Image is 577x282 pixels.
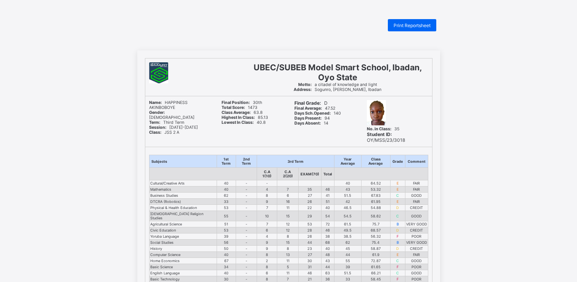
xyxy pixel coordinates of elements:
[405,180,428,186] td: FAIR
[321,270,334,276] td: 63
[277,211,299,221] td: 15
[390,240,405,246] td: B
[257,270,277,276] td: 6
[362,252,390,258] td: 61.9
[149,264,217,270] td: Basic Science
[217,227,236,233] td: 53
[149,110,194,120] span: [DEMOGRAPHIC_DATA]
[405,252,428,258] td: FAIR
[257,193,277,199] td: 8
[222,110,251,115] b: Class Average:
[321,199,334,205] td: 51
[236,270,257,276] td: -
[257,155,334,168] th: 3rd Term
[362,240,390,246] td: 75.4
[222,105,257,110] span: 1473
[277,264,299,270] td: 5
[149,180,217,186] td: Cultural/Creative Arts
[277,258,299,264] td: 11
[298,193,321,199] td: 27
[367,131,392,137] b: Student ID:
[394,23,431,28] span: Print Reportsheet
[149,246,217,252] td: History
[217,193,236,199] td: 62
[390,199,405,205] td: E
[298,233,321,240] td: 26
[236,252,257,258] td: -
[362,186,390,193] td: 53.32
[149,130,179,135] span: JSS 2 A
[236,155,257,168] th: 2nd Term
[334,264,361,270] td: 39
[236,233,257,240] td: -
[334,211,361,221] td: 54.5
[334,193,361,199] td: 51.5
[257,168,277,180] th: C.A 1(10)
[405,199,428,205] td: FAIR
[367,126,391,131] b: No. in Class:
[149,240,217,246] td: Social Studies
[321,240,334,246] td: 68
[298,252,321,258] td: 27
[390,227,405,233] td: D
[217,252,236,258] td: 40
[277,168,299,180] th: C.A 2(20)
[277,270,299,276] td: 11
[277,252,299,258] td: 13
[298,221,321,227] td: 53
[405,227,428,233] td: CREDIT
[149,193,217,199] td: Business Studies
[217,240,236,246] td: 56
[217,258,236,264] td: 67
[362,155,390,168] th: Class Average
[362,180,390,186] td: 64.52
[321,193,334,199] td: 41
[334,180,361,186] td: 40
[236,199,257,205] td: -
[149,211,217,221] td: [DEMOGRAPHIC_DATA] Religion Studies
[149,125,198,130] span: [DATE]-[DATE]
[149,252,217,258] td: Computer Science
[405,233,428,240] td: POOR
[222,120,254,125] b: Lowest In Class:
[149,100,188,110] span: HAPPINESS AKINBOBOYE
[236,246,257,252] td: -
[294,106,335,111] span: 47.52
[294,121,328,126] span: 14
[149,155,217,168] th: Subjects
[294,87,312,92] b: Address:
[334,199,361,205] td: 42
[149,120,184,125] span: Third Term
[222,115,255,120] b: Highest In Class:
[298,258,321,264] td: 30
[334,205,361,211] td: 46.5
[294,87,381,92] span: Sogunro, [PERSON_NAME], Ibadan
[294,106,322,111] b: Final Average:
[149,125,166,130] b: Session:
[294,100,328,106] span: D
[298,270,321,276] td: 46
[405,211,428,221] td: GOOD
[298,186,321,193] td: 35
[321,205,334,211] td: 40
[149,258,217,264] td: Home Economics
[294,111,341,116] span: 140
[236,264,257,270] td: -
[149,205,217,211] td: Physical & Health Education
[236,221,257,227] td: -
[236,205,257,211] td: -
[277,233,299,240] td: 8
[236,193,257,199] td: -
[257,211,277,221] td: 10
[298,168,321,180] th: EXAM(70)
[334,227,361,233] td: 49.5
[277,205,299,211] td: 11
[405,246,428,252] td: CREDIT
[321,252,334,258] td: 48
[257,264,277,270] td: 8
[390,252,405,258] td: E
[222,115,268,120] span: 85.13
[390,155,405,168] th: Grade
[236,227,257,233] td: -
[405,193,428,199] td: GOOD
